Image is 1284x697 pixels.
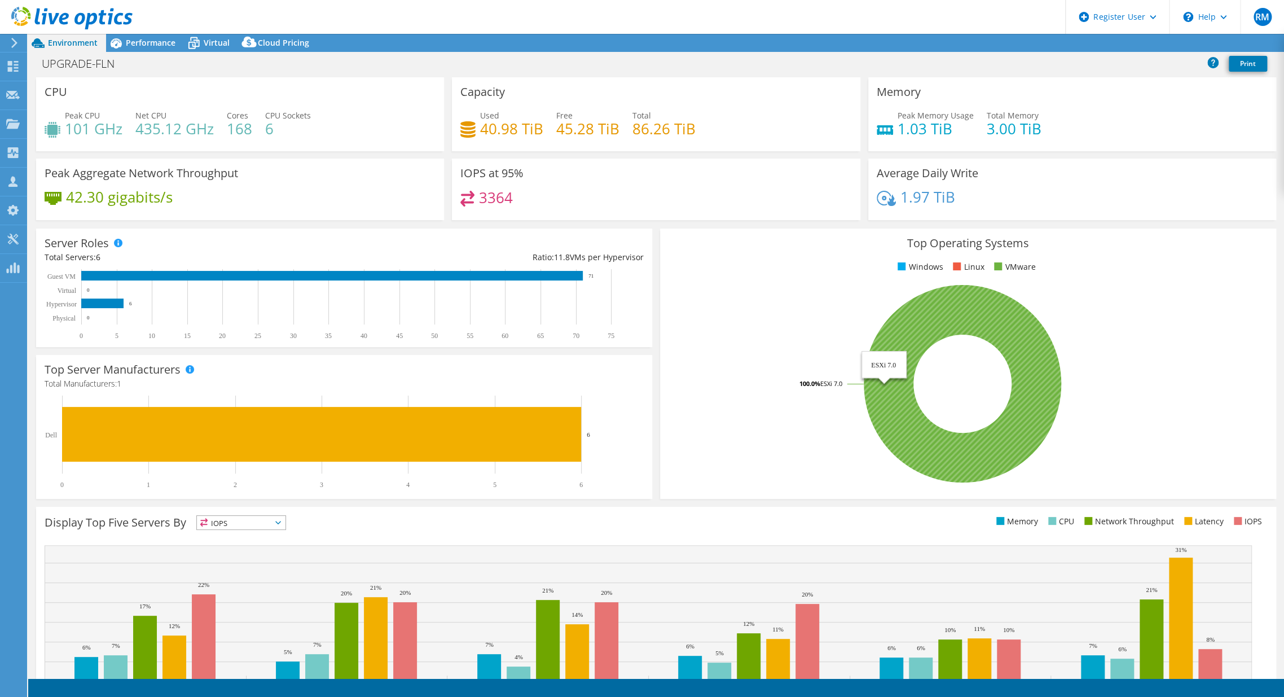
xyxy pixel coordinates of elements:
text: Physical [52,314,76,322]
text: 7% [313,641,322,648]
span: Used [480,110,499,121]
span: 6 [96,252,100,262]
h4: 1.97 TiB [900,191,955,203]
span: CPU Sockets [265,110,311,121]
span: RM [1254,8,1272,26]
text: 35 [325,332,332,340]
li: Linux [950,261,984,273]
text: 6% [917,645,925,651]
h3: CPU [45,86,67,98]
text: 10% [1003,626,1014,633]
span: Environment [48,37,98,48]
text: 20% [341,590,352,597]
h4: 42.30 gigabits/s [66,191,173,203]
text: 20% [601,589,612,596]
h4: 45.28 TiB [556,122,619,135]
text: 6% [82,644,91,651]
text: 60 [502,332,508,340]
text: 0 [87,287,90,293]
text: 20% [399,589,411,596]
h3: Peak Aggregate Network Throughput [45,167,238,179]
text: 21% [370,584,381,591]
text: 5 [115,332,118,340]
text: Dell [45,431,57,439]
text: 50 [431,332,438,340]
span: Peak Memory Usage [898,110,974,121]
span: 1 [117,378,121,389]
li: Memory [993,515,1038,528]
text: 7% [112,642,120,649]
tspan: 100.0% [799,379,820,388]
h3: IOPS at 95% [460,167,524,179]
text: 30 [290,332,297,340]
text: 70 [573,332,579,340]
a: Print [1229,56,1267,72]
text: 0 [87,315,90,321]
h4: 6 [265,122,311,135]
li: Windows [895,261,943,273]
tspan: ESXi 7.0 [820,379,842,388]
text: 10% [944,626,956,633]
span: Cores [227,110,248,121]
li: IOPS [1231,515,1262,528]
text: 6 [579,481,583,489]
text: 4 [406,481,410,489]
text: 2 [234,481,237,489]
h3: Average Daily Write [877,167,978,179]
text: 3 [320,481,323,489]
h4: 86.26 TiB [632,122,696,135]
text: 0 [60,481,64,489]
text: 15 [184,332,191,340]
text: Guest VM [47,273,76,280]
text: 12% [743,620,754,627]
span: Total [632,110,651,121]
text: 40 [360,332,367,340]
h4: 168 [227,122,252,135]
span: Total Memory [987,110,1039,121]
text: 20 [219,332,226,340]
li: VMware [991,261,1035,273]
text: 55 [467,332,473,340]
text: 7% [1089,642,1097,649]
span: IOPS [197,516,285,529]
text: 12% [169,623,180,629]
h3: Top Operating Systems [669,237,1268,249]
text: 10 [148,332,155,340]
h3: Top Server Manufacturers [45,363,181,376]
text: 6% [887,645,896,651]
text: 6 [129,301,132,306]
text: Virtual [58,287,77,295]
div: Total Servers: [45,251,344,264]
text: 21% [1146,586,1157,593]
span: 11.8 [554,252,570,262]
h4: Total Manufacturers: [45,378,644,390]
span: Performance [126,37,175,48]
text: Hypervisor [46,300,77,308]
text: 75 [608,332,614,340]
text: 31% [1175,546,1186,553]
text: 5% [715,650,724,656]
text: 1 [147,481,150,489]
text: 6% [686,643,694,650]
li: CPU [1045,515,1074,528]
text: 7% [485,641,494,648]
h4: 3.00 TiB [987,122,1041,135]
text: 20% [802,591,813,598]
h4: 435.12 GHz [135,122,214,135]
span: Virtual [204,37,230,48]
h4: 3364 [479,191,513,204]
text: 65 [537,332,544,340]
text: 11% [772,626,784,633]
text: 22% [198,581,209,588]
text: 5 [493,481,496,489]
span: Peak CPU [65,110,100,121]
h4: 40.98 TiB [480,122,543,135]
text: 45 [396,332,403,340]
h4: 1.03 TiB [898,122,974,135]
span: Cloud Pricing [258,37,309,48]
text: 11% [974,625,985,632]
li: Network Throughput [1081,515,1174,528]
text: 4% [515,654,523,660]
h3: Server Roles [45,237,109,249]
li: Latency [1181,515,1224,528]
